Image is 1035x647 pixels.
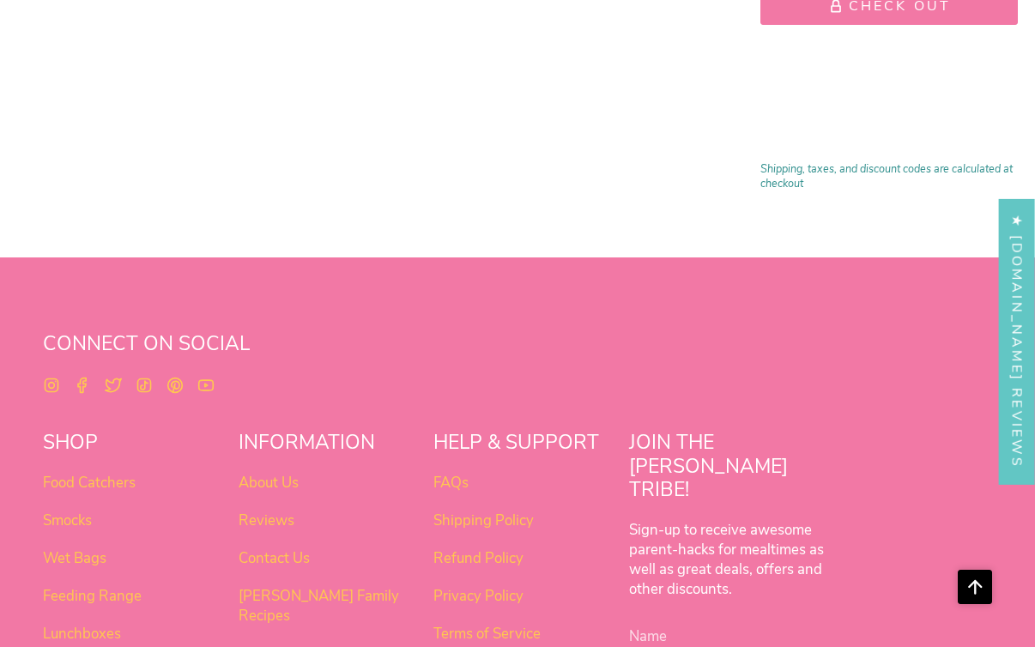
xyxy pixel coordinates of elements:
a: Feeding Range [43,586,142,606]
a: Terms of Service [433,624,541,644]
a: FAQs [433,473,469,493]
a: About Us [239,473,299,493]
a: Privacy Policy [433,586,524,606]
h2: INFORMATION [239,431,407,463]
a: Shipping Policy [433,511,534,530]
h2: HELP & SUPPORT [433,431,602,463]
a: [PERSON_NAME] Family Recipes [239,586,399,626]
a: Food Catchers [43,473,136,493]
strong: Sign-up to receive awesome parent-hacks for mealtimes as well as great deals, offers and other di... [629,520,824,599]
h2: SHOP [43,431,211,463]
a: Wet Bags [43,548,106,568]
a: Smocks [43,511,92,530]
h2: CONNECT ON SOCIAL [43,332,992,365]
em: Shipping, taxes, and discount codes are calculated at checkout [760,161,1018,190]
iframe: PayPal-paypal [760,64,1018,111]
div: Click to open Judge.me floating reviews tab [999,199,1035,485]
a: Refund Policy [433,548,524,568]
a: Contact Us [239,548,310,568]
a: Reviews [239,511,294,530]
h2: JOIN THE [PERSON_NAME] TRIBE! [629,431,846,511]
a: Lunchboxes [43,624,121,644]
button: Scroll to top [958,570,992,604]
